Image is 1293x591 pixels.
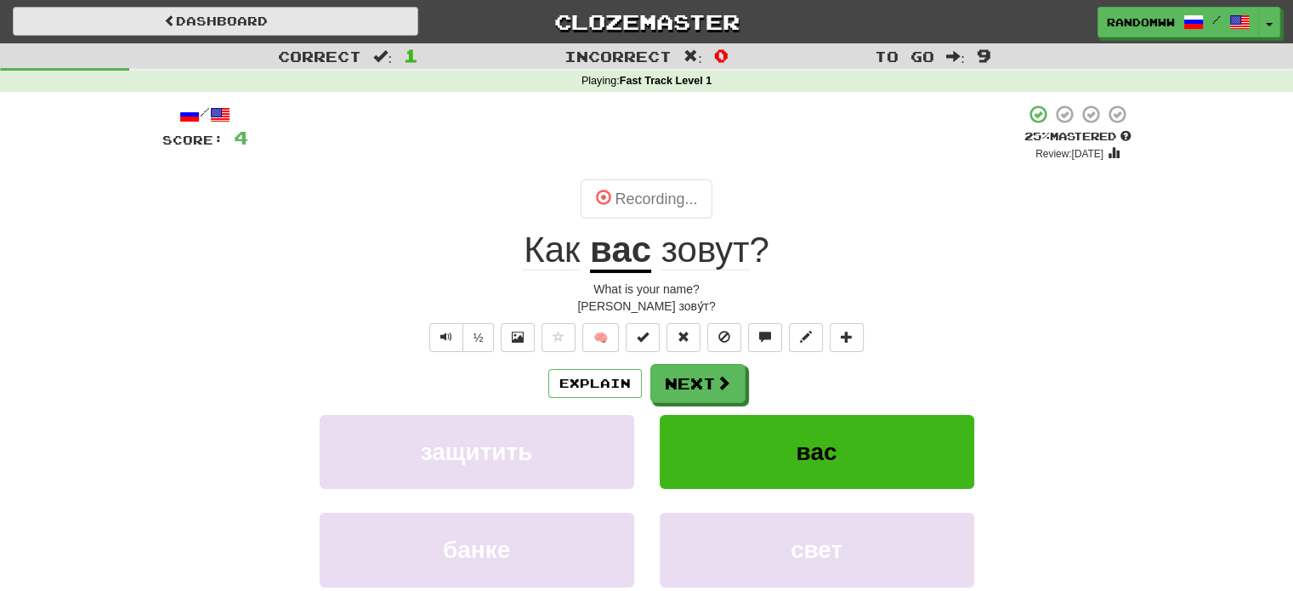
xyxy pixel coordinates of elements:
span: защитить [421,439,533,465]
span: 1 [404,45,418,65]
div: / [162,104,248,125]
span: 25 % [1024,129,1050,143]
span: Score: [162,133,224,147]
span: 0 [714,45,729,65]
button: свет [660,513,974,587]
span: Randomww [1107,14,1175,30]
span: : [373,49,392,64]
span: 9 [977,45,991,65]
button: защитить [320,415,634,489]
div: Text-to-speech controls [426,323,495,352]
button: Edit sentence (alt+d) [789,323,823,352]
div: What is your name? [162,281,1131,298]
div: Mastered [1024,129,1131,145]
div: [PERSON_NAME] зову́т? [162,298,1131,315]
small: Review: [DATE] [1035,148,1103,160]
u: вас [590,230,651,273]
span: зовут [661,230,750,270]
a: Clozemaster [444,7,849,37]
button: Ignore sentence (alt+i) [707,323,741,352]
button: Play sentence audio (ctl+space) [429,323,463,352]
button: вас [660,415,974,489]
span: Correct [278,48,361,65]
span: Incorrect [564,48,672,65]
span: To go [875,48,934,65]
button: Add to collection (alt+a) [830,323,864,352]
button: Next [650,364,746,403]
button: Explain [548,369,642,398]
span: вас [797,439,837,465]
button: Discuss sentence (alt+u) [748,323,782,352]
span: : [946,49,965,64]
span: свет [791,537,842,563]
button: Favorite sentence (alt+f) [542,323,576,352]
span: / [1212,14,1221,26]
a: Randomww / [1097,7,1259,37]
button: Reset to 0% Mastered (alt+r) [666,323,700,352]
button: ½ [462,323,495,352]
a: Dashboard [13,7,418,36]
span: ? [651,230,769,270]
span: 4 [234,127,248,148]
button: Recording... [581,179,712,219]
button: Set this sentence to 100% Mastered (alt+m) [626,323,660,352]
button: Show image (alt+x) [501,323,535,352]
button: банке [320,513,634,587]
span: банке [443,537,510,563]
strong: Fast Track Level 1 [620,75,712,87]
span: : [683,49,702,64]
button: 🧠 [582,323,619,352]
span: Как [524,230,580,270]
